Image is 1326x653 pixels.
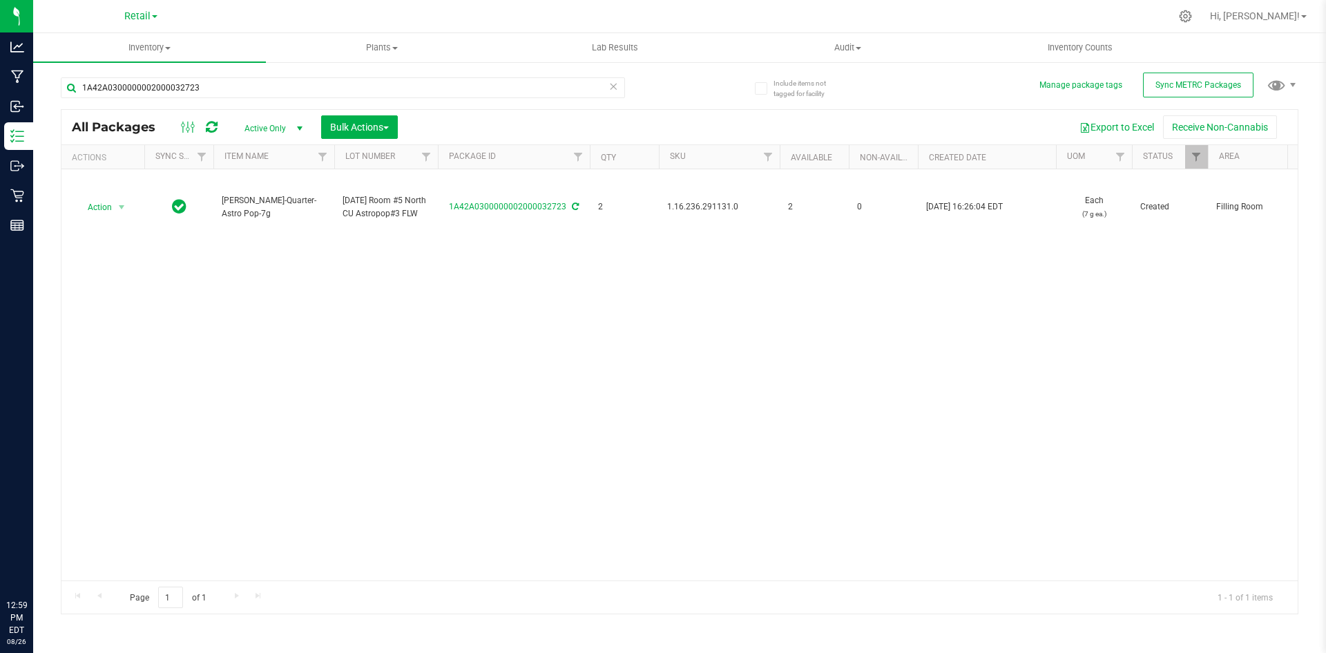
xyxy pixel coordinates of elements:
[732,41,963,54] span: Audit
[33,41,266,54] span: Inventory
[14,542,55,584] iframe: Resource center
[1219,151,1240,161] a: Area
[10,218,24,232] inline-svg: Reports
[926,200,1003,214] span: [DATE] 16:26:04 EDT
[222,194,326,220] span: [PERSON_NAME]-Quarter-Astro Pop-7g
[1207,587,1284,607] span: 1 - 1 of 1 items
[10,70,24,84] inline-svg: Manufacturing
[449,202,566,211] a: 1A42A0300000002000032723
[1067,151,1085,161] a: UOM
[573,41,657,54] span: Lab Results
[731,33,964,62] a: Audit
[267,41,498,54] span: Plants
[172,197,186,216] span: In Sync
[1109,145,1132,169] a: Filter
[124,10,151,22] span: Retail
[113,198,131,217] span: select
[266,33,499,62] a: Plants
[311,145,334,169] a: Filter
[1177,10,1194,23] div: Manage settings
[415,145,438,169] a: Filter
[608,77,618,95] span: Clear
[1143,73,1253,97] button: Sync METRC Packages
[158,587,183,608] input: 1
[788,200,840,214] span: 2
[33,33,266,62] a: Inventory
[860,153,921,162] a: Non-Available
[6,599,27,636] p: 12:59 PM EDT
[191,145,213,169] a: Filter
[118,587,218,608] span: Page of 1
[72,120,169,135] span: All Packages
[10,159,24,173] inline-svg: Outbound
[598,200,651,214] span: 2
[1039,79,1122,91] button: Manage package tags
[75,198,113,217] span: Action
[857,200,910,214] span: 0
[567,145,590,169] a: Filter
[6,636,27,647] p: 08/26
[601,153,616,162] a: Qty
[10,100,24,113] inline-svg: Inbound
[1070,115,1163,139] button: Export to Excel
[964,33,1197,62] a: Inventory Counts
[10,129,24,143] inline-svg: Inventory
[791,153,832,162] a: Available
[499,33,731,62] a: Lab Results
[72,153,139,162] div: Actions
[1064,194,1124,220] span: Each
[1029,41,1131,54] span: Inventory Counts
[10,40,24,54] inline-svg: Analytics
[773,78,843,99] span: Include items not tagged for facility
[1064,207,1124,220] p: (7 g ea.)
[929,153,986,162] a: Created Date
[1216,200,1303,214] span: Filling Room
[757,145,780,169] a: Filter
[1143,151,1173,161] a: Status
[330,122,389,133] span: Bulk Actions
[670,151,686,161] a: SKU
[667,200,771,214] span: 1.16.236.291131.0
[1185,145,1208,169] a: Filter
[1163,115,1277,139] button: Receive Non-Cannabis
[61,77,625,98] input: Search Package ID, Item Name, SKU, Lot or Part Number...
[41,540,57,557] iframe: Resource center unread badge
[10,189,24,202] inline-svg: Retail
[570,202,579,211] span: Sync from Compliance System
[449,151,496,161] a: Package ID
[343,194,430,220] span: [DATE] Room #5 North CU Astropop#3 FLW
[1155,80,1241,90] span: Sync METRC Packages
[321,115,398,139] button: Bulk Actions
[1210,10,1300,21] span: Hi, [PERSON_NAME]!
[155,151,209,161] a: Sync Status
[345,151,395,161] a: Lot Number
[224,151,269,161] a: Item Name
[1140,200,1200,214] span: Created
